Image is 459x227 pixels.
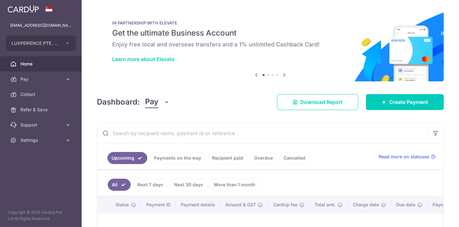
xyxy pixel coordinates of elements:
button: Pay [145,96,170,108]
p: [EMAIL_ADDRESS][DOMAIN_NAME] [10,22,71,29]
a: Next 7 days [133,179,167,191]
h5: Get the ultimate Business Account [112,28,428,38]
a: Read more on statuses [379,154,436,160]
a: More than 1 month [210,179,259,191]
img: Renovation banner [97,10,444,81]
span: Due date [396,202,415,208]
span: Home [20,61,62,67]
span: Create Payment [389,98,428,106]
a: Create Payment [366,94,444,110]
a: Upcoming [107,152,147,164]
a: Overdue [250,152,277,164]
input: Search by recipient name, payment id or reference [97,123,428,143]
a: Download Report [277,94,358,110]
span: Read more on statuses [379,154,429,160]
span: Download Report [300,98,343,106]
h6: Enjoy free local and overseas transfers and a 1% unlimited Cashback Card! [112,41,428,48]
iframe: Opens a widget where you can find more information [418,208,453,224]
a: Payments on the way [150,152,205,164]
th: Payment details [176,196,220,213]
span: Collect [20,91,62,98]
span: Status [115,202,129,208]
span: Pay [20,76,62,82]
a: Next 30 days [170,179,207,191]
a: All [108,179,131,191]
span: Amount & GST [225,202,256,208]
span: Support [20,122,62,128]
span: Refer & Save [20,107,62,113]
button: LUXPERIENCE PTE. LTD. [6,36,76,51]
span: Charge date [353,202,379,208]
span: Total amt. [315,202,336,208]
img: CardUp [8,5,39,13]
h4: Dashboard: [97,96,140,108]
span: LUXPERIENCE PTE. LTD. [11,40,59,46]
a: Recipient paid [208,152,247,164]
span: Pay [145,96,158,108]
a: Cancelled [280,152,310,164]
span: Settings [20,137,62,143]
p: IN PARTNERSHIP WITH ELEVATE [112,20,428,25]
th: Payment ID [141,196,176,213]
span: CardUp fee [273,202,297,208]
a: Learn more about Elevate [112,56,174,62]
